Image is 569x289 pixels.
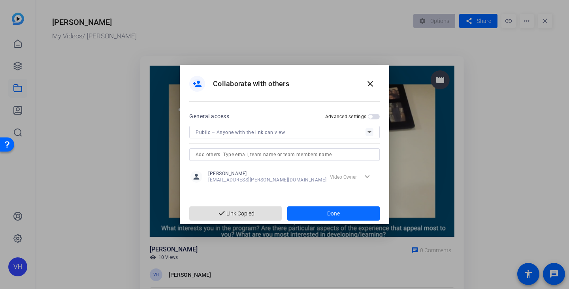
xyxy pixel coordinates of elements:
h2: Advanced settings [325,113,366,120]
mat-icon: done [217,209,226,219]
span: [EMAIL_ADDRESS][PERSON_NAME][DOMAIN_NAME] [208,177,327,183]
span: Public – Anyone with the link can view [196,130,285,135]
button: Link Copied [189,206,282,221]
h2: General access [189,111,229,121]
h1: Collaborate with others [213,79,289,89]
mat-icon: person_add [192,79,202,89]
span: [PERSON_NAME] [208,170,327,177]
mat-icon: close [366,79,375,89]
span: Link Copied [196,206,276,221]
input: Add others: Type email, team name or team members name [196,150,373,159]
button: Done [287,206,380,221]
span: Done [327,210,340,218]
mat-icon: person [190,171,202,183]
